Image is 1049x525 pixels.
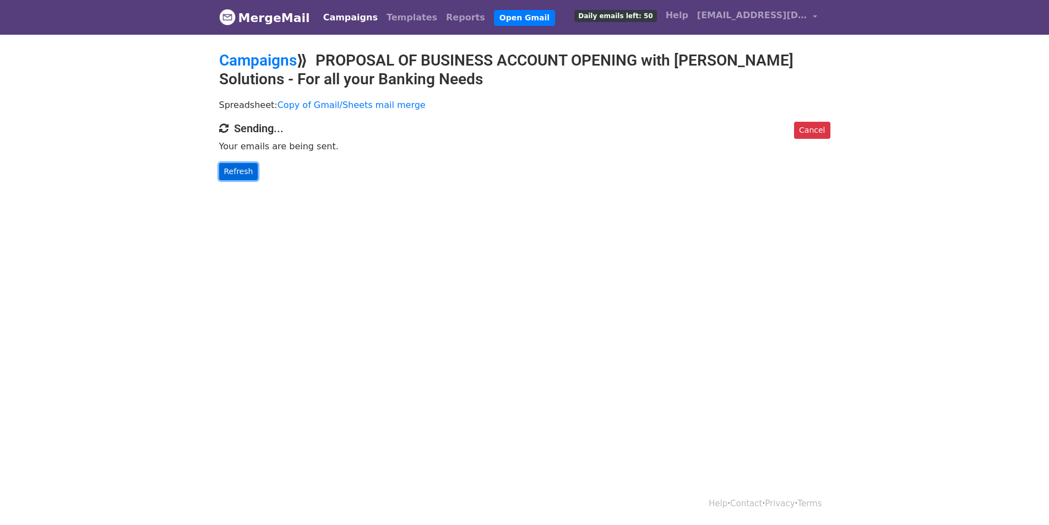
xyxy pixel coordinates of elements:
h2: ⟫ PROPOSAL OF BUSINESS ACCOUNT OPENING with [PERSON_NAME] Solutions - For all your Banking Needs [219,51,830,88]
h4: Sending... [219,122,830,135]
a: Help [709,499,727,508]
span: [EMAIL_ADDRESS][DOMAIN_NAME] [697,9,807,22]
img: MergeMail logo [219,9,236,25]
p: Your emails are being sent. [219,140,830,152]
a: Refresh [219,163,258,180]
a: Campaigns [319,7,382,29]
a: Campaigns [219,51,297,69]
p: Spreadsheet: [219,99,830,111]
a: Contact [730,499,762,508]
a: Help [661,4,693,26]
a: Terms [797,499,822,508]
a: Cancel [794,122,830,139]
span: Daily emails left: 50 [574,10,656,22]
a: Privacy [765,499,795,508]
a: Reports [442,7,490,29]
a: Templates [382,7,442,29]
a: Open Gmail [494,10,555,26]
a: Daily emails left: 50 [570,4,661,26]
iframe: Chat Widget [994,472,1049,525]
a: [EMAIL_ADDRESS][DOMAIN_NAME] [693,4,822,30]
a: Copy of Gmail/Sheets mail merge [278,100,426,110]
a: MergeMail [219,6,310,29]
